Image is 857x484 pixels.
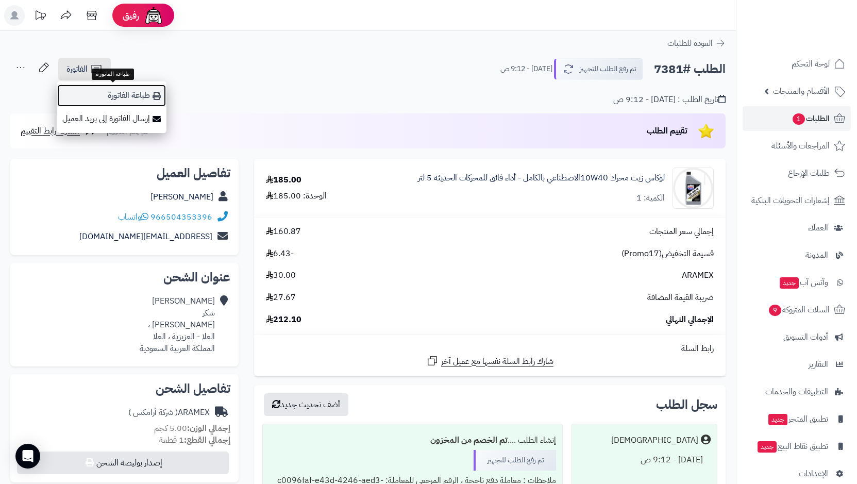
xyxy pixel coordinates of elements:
[809,357,828,372] span: التقارير
[743,407,851,431] a: تطبيق المتجرجديد
[743,352,851,377] a: التقارير
[743,161,851,186] a: طلبات الإرجاع
[57,84,166,107] a: طباعة الفاتورة
[266,292,296,304] span: 27.67
[578,450,711,470] div: [DATE] - 9:12 ص
[266,190,327,202] div: الوحدة: 185.00
[787,16,847,38] img: logo-2.png
[792,113,805,125] span: 1
[666,314,714,326] span: الإجمالي النهائي
[667,37,713,49] span: العودة للطلبات
[264,393,348,416] button: أضف تحديث جديد
[266,174,301,186] div: 185.00
[266,226,301,238] span: 160.87
[128,407,210,419] div: ARAMEX
[779,275,828,290] span: وآتس آب
[636,192,665,204] div: الكمية: 1
[143,5,164,26] img: ai-face.png
[767,412,828,426] span: تطبيق المتجر
[788,166,830,180] span: طلبات الإرجاع
[184,434,230,446] strong: إجمالي القطع:
[743,325,851,349] a: أدوات التسويق
[758,441,777,453] span: جديد
[613,94,726,106] div: تاريخ الطلب : [DATE] - 9:12 ص
[757,439,828,454] span: تطبيق نقاط البيع
[743,106,851,131] a: الطلبات1
[57,107,166,130] a: إرسال الفاتورة إلى بريد العميل
[150,191,213,203] a: [PERSON_NAME]
[554,58,643,80] button: تم رفع الطلب للتجهيز
[743,133,851,158] a: المراجعات والأسئلة
[768,414,787,425] span: جديد
[154,422,230,435] small: 5.00 كجم
[17,452,229,474] button: إصدار بوليصة الشحن
[159,434,230,446] small: 1 قطعة
[647,292,714,304] span: ضريبة القيمة المضافة
[799,466,828,481] span: الإعدادات
[19,167,230,179] h2: تفاصيل العميل
[743,379,851,404] a: التطبيقات والخدمات
[266,270,296,281] span: 30.00
[805,248,828,262] span: المدونة
[92,69,134,80] div: طباعة الفاتورة
[58,58,111,80] a: الفاتورة
[780,277,799,289] span: جديد
[266,314,301,326] span: 212.10
[773,84,830,98] span: الأقسام والمنتجات
[743,215,851,240] a: العملاء
[266,248,294,260] span: -6.43
[743,270,851,295] a: وآتس آبجديد
[27,5,53,28] a: تحديثات المنصة
[768,304,782,316] span: 9
[656,398,717,411] h3: سجل الطلب
[682,270,714,281] span: ARAMEX
[118,211,148,223] a: واتساب
[66,63,88,75] span: الفاتورة
[792,111,830,126] span: الطلبات
[21,125,80,137] span: مشاركة رابط التقييم
[258,343,721,355] div: رابط السلة
[140,295,215,354] div: [PERSON_NAME] شكر [PERSON_NAME] ، العلا - العزيزية ، العلا المملكة العربية السعودية
[611,435,698,446] div: [DEMOGRAPHIC_DATA]
[647,125,687,137] span: تقييم الطلب
[150,211,212,223] a: 966504353396
[19,271,230,283] h2: عنوان الشحن
[79,230,212,243] a: [EMAIL_ADDRESS][DOMAIN_NAME]
[500,64,552,74] small: [DATE] - 9:12 ص
[783,330,828,344] span: أدوات التسويق
[621,248,714,260] span: قسيمة التخفيض(Promo17)
[187,422,230,435] strong: إجمالي الوزن:
[751,193,830,208] span: إشعارات التحويلات البنكية
[19,382,230,395] h2: تفاصيل الشحن
[792,57,830,71] span: لوحة التحكم
[743,243,851,268] a: المدونة
[654,59,726,80] h2: الطلب #7381
[743,188,851,213] a: إشعارات التحويلات البنكية
[430,434,508,446] b: تم الخصم من المخزون
[426,355,553,368] a: شارك رابط السلة نفسها مع عميل آخر
[743,297,851,322] a: السلات المتروكة9
[474,450,556,471] div: تم رفع الطلب للتجهيز
[21,125,97,137] a: مشاركة رابط التقييم
[765,385,828,399] span: التطبيقات والخدمات
[673,168,713,209] img: 1758434036-WhatsApp%20Image%202025-09-21%20at%208.53.22%20AM-90x90.jpeg
[667,37,726,49] a: العودة للطلبات
[771,139,830,153] span: المراجعات والأسئلة
[128,406,178,419] span: ( شركة أرامكس )
[269,430,556,450] div: إنشاء الطلب ....
[649,226,714,238] span: إجمالي سعر المنتجات
[418,172,665,184] a: لوكاس زيت محرك 10W40الاصطناعي بالكامل - أداء فائق للمحركات الحديثة 5 لتر
[123,9,139,22] span: رفيق
[743,52,851,76] a: لوحة التحكم
[768,303,830,317] span: السلات المتروكة
[808,221,828,235] span: العملاء
[743,434,851,459] a: تطبيق نقاط البيعجديد
[15,444,40,469] div: Open Intercom Messenger
[441,356,553,368] span: شارك رابط السلة نفسها مع عميل آخر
